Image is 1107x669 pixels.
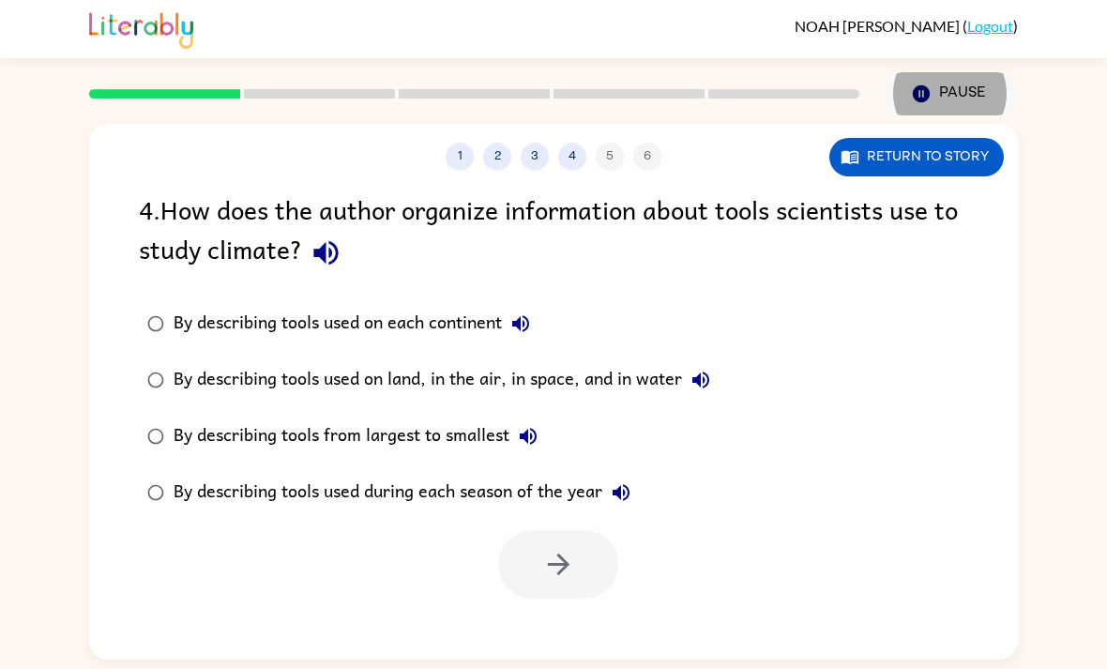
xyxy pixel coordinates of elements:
[174,474,640,511] div: By describing tools used during each season of the year
[967,17,1013,35] a: Logout
[89,8,193,49] img: Literably
[509,418,547,455] button: By describing tools from largest to smallest
[174,305,539,342] div: By describing tools used on each continent
[502,305,539,342] button: By describing tools used on each continent
[139,190,968,277] div: 4 . How does the author organize information about tools scientists use to study climate?
[795,17,963,35] span: NOAH [PERSON_NAME]
[521,143,549,171] button: 3
[829,138,1004,176] button: Return to story
[483,143,511,171] button: 2
[174,418,547,455] div: By describing tools from largest to smallest
[795,17,1018,35] div: ( )
[446,143,474,171] button: 1
[558,143,586,171] button: 4
[882,72,1018,115] button: Pause
[602,474,640,511] button: By describing tools used during each season of the year
[174,361,720,399] div: By describing tools used on land, in the air, in space, and in water
[682,361,720,399] button: By describing tools used on land, in the air, in space, and in water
